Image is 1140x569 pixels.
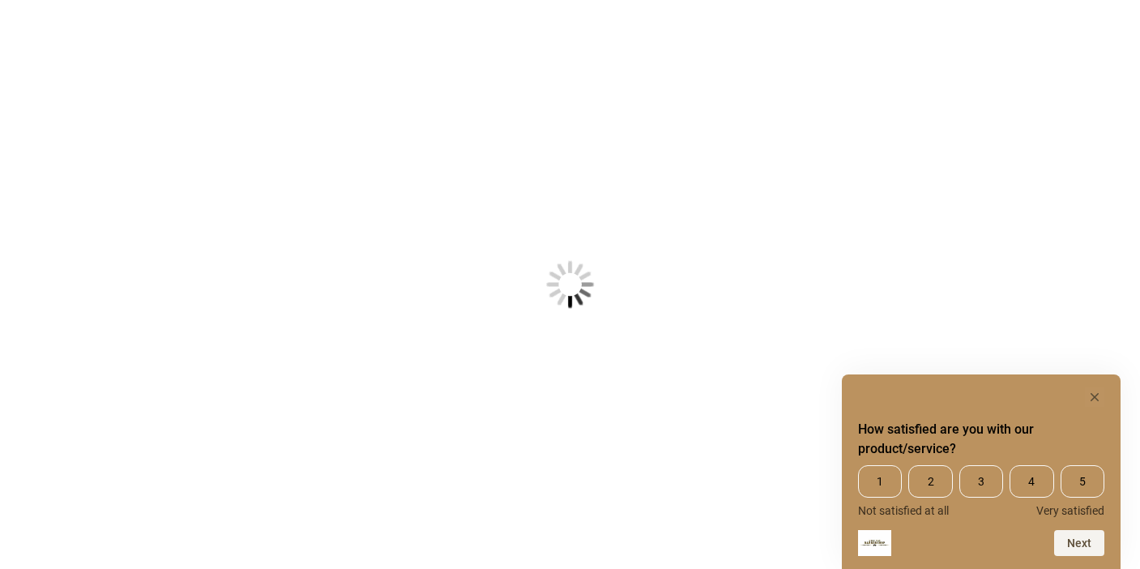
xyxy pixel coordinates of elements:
[908,465,952,498] span: 2
[858,387,1104,556] div: How satisfied are you with our product/service? Select an option from 1 to 5, with 1 being Not sa...
[1054,530,1104,556] button: Next question
[1036,504,1104,517] span: Very satisfied
[1085,387,1104,407] button: Hide survey
[858,465,902,498] span: 1
[858,420,1104,459] h2: How satisfied are you with our product/service? Select an option from 1 to 5, with 1 being Not sa...
[858,465,1104,517] div: How satisfied are you with our product/service? Select an option from 1 to 5, with 1 being Not sa...
[1061,465,1104,498] span: 5
[959,465,1003,498] span: 3
[858,504,949,517] span: Not satisfied at all
[1010,465,1053,498] span: 4
[467,181,674,388] img: Loading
